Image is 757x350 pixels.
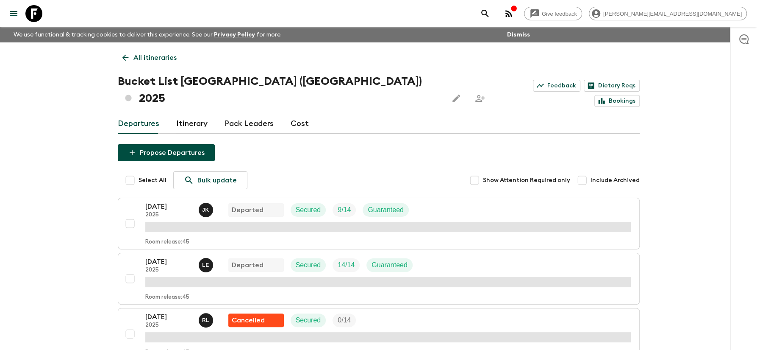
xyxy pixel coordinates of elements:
a: Dietary Reqs [584,80,640,92]
p: 2025 [145,267,192,274]
p: Guaranteed [368,205,404,215]
p: 2025 [145,322,192,329]
div: [PERSON_NAME][EMAIL_ADDRESS][DOMAIN_NAME] [589,7,747,20]
span: Share this itinerary [471,90,488,107]
button: RL [199,313,215,328]
p: 14 / 14 [338,260,355,270]
a: Departures [118,114,159,134]
p: Departed [232,205,263,215]
div: Secured [291,203,326,217]
a: Cost [291,114,309,134]
div: Trip Fill [333,203,356,217]
div: Flash Pack cancellation [228,314,284,327]
p: 2025 [145,212,192,218]
button: menu [5,5,22,22]
p: Bulk update [197,175,237,185]
span: Include Archived [591,176,640,185]
button: search adventures [477,5,494,22]
button: Propose Departures [118,144,215,161]
p: Cancelled [232,315,265,325]
p: [DATE] [145,202,192,212]
span: Jamie Keenan [199,205,215,212]
button: Dismiss [505,29,532,41]
span: Leslie Edgar [199,260,215,267]
span: Show Attention Required only [483,176,570,185]
p: Room release: 45 [145,239,189,246]
p: 0 / 14 [338,315,351,325]
p: R L [202,317,209,324]
div: Secured [291,314,326,327]
a: Feedback [533,80,580,92]
span: Select All [139,176,166,185]
a: Pack Leaders [225,114,274,134]
a: Give feedback [524,7,582,20]
span: Give feedback [537,11,582,17]
p: Secured [296,260,321,270]
a: All itineraries [118,49,181,66]
div: Trip Fill [333,258,360,272]
button: [DATE]2025Jamie KeenanDepartedSecuredTrip FillGuaranteedRoom release:45 [118,198,640,249]
button: [DATE]2025Leslie EdgarDepartedSecuredTrip FillGuaranteedRoom release:45 [118,253,640,305]
a: Privacy Policy [214,32,255,38]
button: Edit this itinerary [448,90,465,107]
p: 9 / 14 [338,205,351,215]
p: Guaranteed [372,260,408,270]
span: [PERSON_NAME][EMAIL_ADDRESS][DOMAIN_NAME] [599,11,746,17]
a: Bulk update [173,171,247,189]
span: Rabata Legend Mpatamali [199,316,215,322]
a: Bookings [594,95,640,107]
p: [DATE] [145,312,192,322]
a: Itinerary [176,114,208,134]
h1: Bucket List [GEOGRAPHIC_DATA] ([GEOGRAPHIC_DATA]) 2025 [118,73,441,107]
p: Secured [296,315,321,325]
div: Trip Fill [333,314,356,327]
p: All itineraries [133,53,177,63]
p: Room release: 45 [145,294,189,301]
p: Secured [296,205,321,215]
p: [DATE] [145,257,192,267]
p: Departed [232,260,263,270]
div: Secured [291,258,326,272]
p: We use functional & tracking cookies to deliver this experience. See our for more. [10,27,285,42]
